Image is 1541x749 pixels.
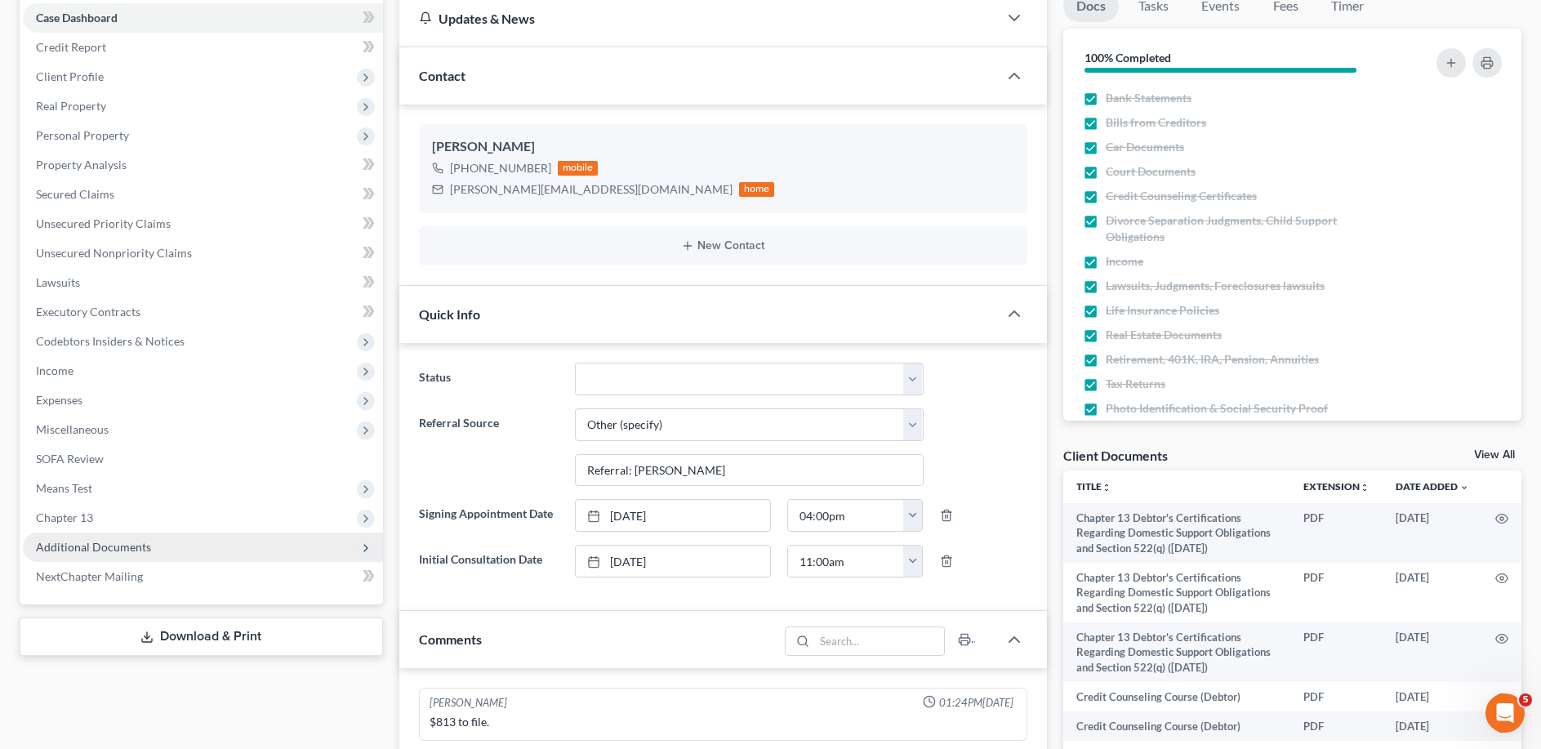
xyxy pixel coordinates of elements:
td: PDF [1290,563,1383,622]
span: Property Analysis [36,158,127,172]
div: [PERSON_NAME][EMAIL_ADDRESS][DOMAIN_NAME] [450,181,733,198]
span: 5 [1519,693,1532,707]
td: PDF [1290,711,1383,741]
a: Extensionunfold_more [1303,480,1370,493]
div: Updates & News [419,10,978,27]
span: Contact [419,68,465,83]
span: Tax Returns [1106,376,1165,392]
a: Download & Print [20,617,383,656]
span: Unsecured Priority Claims [36,216,171,230]
a: View All [1474,449,1515,461]
div: mobile [558,161,599,176]
td: PDF [1290,682,1383,711]
div: [PERSON_NAME] [430,695,507,711]
i: expand_more [1459,483,1469,493]
a: Unsecured Priority Claims [23,209,383,239]
label: Status [411,363,567,395]
a: [DATE] [576,500,770,531]
span: Credit Report [36,40,106,54]
input: -- : -- [788,500,904,531]
span: Quick Info [419,306,480,322]
a: SOFA Review [23,444,383,474]
td: Chapter 13 Debtor's Certifications Regarding Domestic Support Obligations and Section 522(q) ([DA... [1063,503,1290,563]
span: Expenses [36,393,82,407]
div: [PHONE_NUMBER] [450,160,551,176]
td: PDF [1290,622,1383,682]
span: Income [36,363,73,377]
span: Miscellaneous [36,422,109,436]
iframe: Intercom live chat [1485,693,1525,733]
label: Referral Source [411,408,567,487]
span: Bills from Creditors [1106,114,1206,131]
td: [DATE] [1383,503,1482,563]
span: Credit Counseling Certificates [1106,188,1257,204]
a: Unsecured Nonpriority Claims [23,239,383,268]
input: Search... [815,627,945,655]
div: Client Documents [1063,447,1168,464]
td: Credit Counseling Course (Debtor) [1063,711,1290,741]
span: Means Test [36,481,92,495]
span: Life Insurance Policies [1106,302,1219,319]
span: 01:24PM[DATE] [939,695,1013,711]
a: Date Added expand_more [1396,480,1469,493]
td: [DATE] [1383,622,1482,682]
span: Codebtors Insiders & Notices [36,334,185,348]
span: Executory Contracts [36,305,140,319]
a: Lawsuits [23,268,383,297]
a: Case Dashboard [23,3,383,33]
a: Titleunfold_more [1076,480,1111,493]
button: New Contact [432,239,1014,252]
span: Court Documents [1106,163,1196,180]
span: Car Documents [1106,139,1184,155]
td: [DATE] [1383,682,1482,711]
span: Lawsuits, Judgments, Foreclosures lawsuits [1106,278,1325,294]
td: Chapter 13 Debtor's Certifications Regarding Domestic Support Obligations and Section 522(q) ([DA... [1063,563,1290,622]
span: Retirement, 401K, IRA, Pension, Annuities [1106,351,1319,368]
i: unfold_more [1102,483,1111,493]
td: [DATE] [1383,711,1482,741]
a: [DATE] [576,546,770,577]
label: Initial Consultation Date [411,545,567,577]
a: Executory Contracts [23,297,383,327]
span: Client Profile [36,69,104,83]
div: [PERSON_NAME] [432,137,1014,157]
div: home [739,182,775,197]
a: Property Analysis [23,150,383,180]
span: Real Property [36,99,106,113]
span: Real Estate Documents [1106,327,1222,343]
span: Case Dashboard [36,11,118,25]
a: Credit Report [23,33,383,62]
input: -- : -- [788,546,904,577]
span: Income [1106,253,1143,270]
span: Additional Documents [36,540,151,554]
strong: 100% Completed [1084,51,1171,65]
span: Photo Identification & Social Security Proof [1106,400,1328,417]
span: Unsecured Nonpriority Claims [36,246,192,260]
div: $813 to file. [430,714,1017,730]
span: Divorce Separation Judgments, Child Support Obligations [1106,212,1393,245]
span: NextChapter Mailing [36,569,143,583]
span: Bank Statements [1106,90,1191,106]
span: SOFA Review [36,452,104,466]
i: unfold_more [1360,483,1370,493]
span: Comments [419,631,482,647]
span: Chapter 13 [36,510,93,524]
td: [DATE] [1383,563,1482,622]
td: Credit Counseling Course (Debtor) [1063,682,1290,711]
td: Chapter 13 Debtor's Certifications Regarding Domestic Support Obligations and Section 522(q) ([DA... [1063,622,1290,682]
span: Personal Property [36,128,129,142]
td: PDF [1290,503,1383,563]
a: NextChapter Mailing [23,562,383,591]
label: Signing Appointment Date [411,499,567,532]
a: Secured Claims [23,180,383,209]
input: Other Referral Source [576,455,922,486]
span: Lawsuits [36,275,80,289]
span: Secured Claims [36,187,114,201]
